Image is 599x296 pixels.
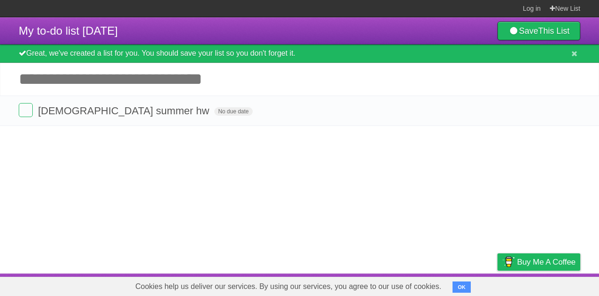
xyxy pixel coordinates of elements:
[38,105,212,117] span: [DEMOGRAPHIC_DATA] summer hw
[214,107,252,116] span: No due date
[497,22,580,40] a: SaveThis List
[19,24,118,37] span: My to-do list [DATE]
[502,254,515,270] img: Buy me a coffee
[485,276,510,294] a: Privacy
[497,253,580,271] a: Buy me a coffee
[404,276,442,294] a: Developers
[538,26,570,36] b: This List
[373,276,393,294] a: About
[126,277,451,296] span: Cookies help us deliver our services. By using our services, you agree to our use of cookies.
[19,103,33,117] label: Done
[453,276,474,294] a: Terms
[517,254,576,270] span: Buy me a coffee
[453,281,471,293] button: OK
[521,276,580,294] a: Suggest a feature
